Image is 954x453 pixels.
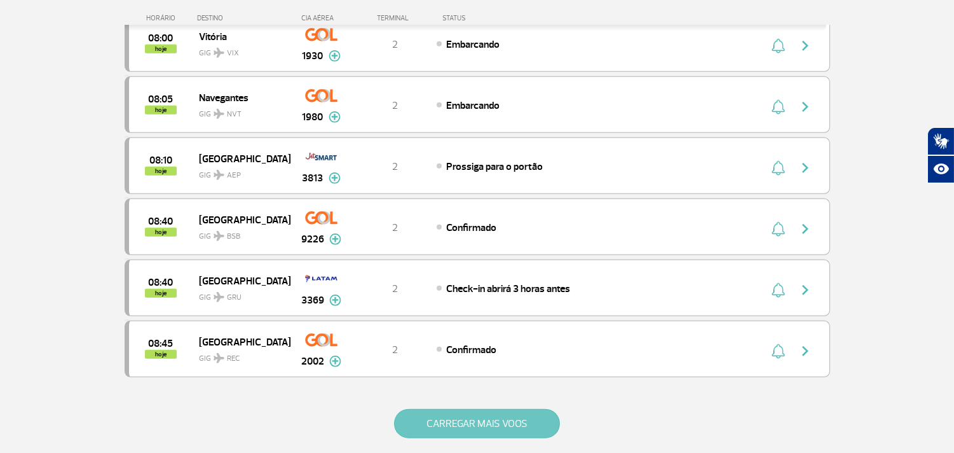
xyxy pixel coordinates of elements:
span: 2 [392,99,398,112]
span: 1980 [303,109,324,125]
img: seta-direita-painel-voo.svg [798,38,813,53]
span: GIG [199,102,280,120]
span: [GEOGRAPHIC_DATA] [199,272,280,289]
span: [GEOGRAPHIC_DATA] [199,211,280,228]
img: mais-info-painel-voo.svg [329,295,341,306]
span: 2 [392,344,398,356]
span: BSB [227,231,240,242]
img: seta-direita-painel-voo.svg [798,160,813,176]
span: Embarcando [446,38,500,51]
img: destiny_airplane.svg [214,231,224,241]
img: destiny_airplane.svg [214,353,224,363]
span: GIG [199,285,280,303]
span: hoje [145,350,177,359]
span: 1930 [303,48,324,64]
img: sino-painel-voo.svg [772,221,785,237]
img: sino-painel-voo.svg [772,38,785,53]
button: CARREGAR MAIS VOOS [394,409,560,438]
img: destiny_airplane.svg [214,109,224,119]
span: hoje [145,45,177,53]
span: Embarcando [446,99,500,112]
span: 2025-08-28 08:10:00 [149,156,172,165]
button: Abrir recursos assistivos. [927,155,954,183]
span: NVT [227,109,242,120]
span: GIG [199,163,280,181]
img: destiny_airplane.svg [214,170,224,180]
span: Confirmado [446,344,496,356]
img: mais-info-painel-voo.svg [329,111,341,123]
span: 2025-08-28 08:45:00 [148,339,173,348]
img: mais-info-painel-voo.svg [329,50,341,62]
div: STATUS [436,14,540,22]
span: GIG [199,224,280,242]
span: Check-in abrirá 3 horas antes [446,282,570,295]
div: CIA AÉREA [290,14,353,22]
span: 2025-08-28 08:40:00 [148,217,173,226]
span: 2025-08-28 08:00:00 [148,34,173,43]
span: 2 [392,38,398,51]
span: REC [227,353,240,365]
span: 3369 [301,293,324,308]
img: destiny_airplane.svg [214,48,224,58]
span: GIG [199,346,280,365]
img: sino-painel-voo.svg [772,160,785,176]
span: Confirmado [446,221,496,234]
img: destiny_airplane.svg [214,292,224,302]
span: 2 [392,160,398,173]
span: 2025-08-28 08:05:00 [148,95,173,104]
img: seta-direita-painel-voo.svg [798,282,813,298]
span: hoje [145,228,177,237]
span: 2002 [301,354,324,369]
span: Navegantes [199,89,280,106]
span: GIG [199,41,280,59]
span: 9226 [301,232,324,247]
span: 2025-08-28 08:40:00 [148,278,173,287]
img: seta-direita-painel-voo.svg [798,99,813,115]
span: [GEOGRAPHIC_DATA] [199,333,280,350]
span: AEP [227,170,241,181]
span: Prossiga para o portão [446,160,543,173]
div: DESTINO [197,14,290,22]
img: sino-painel-voo.svg [772,282,785,298]
img: seta-direita-painel-voo.svg [798,221,813,237]
span: hoje [145,167,177,176]
img: sino-painel-voo.svg [772,344,785,359]
span: VIX [227,48,239,59]
span: 2 [392,221,398,234]
span: hoje [145,289,177,298]
span: Vitória [199,28,280,45]
img: sino-painel-voo.svg [772,99,785,115]
span: 3813 [303,171,324,186]
span: 2 [392,282,398,295]
button: Abrir tradutor de língua de sinais. [927,127,954,155]
div: Plugin de acessibilidade da Hand Talk. [927,127,954,183]
span: [GEOGRAPHIC_DATA] [199,150,280,167]
img: mais-info-painel-voo.svg [329,356,341,367]
img: seta-direita-painel-voo.svg [798,344,813,359]
span: GRU [227,292,242,303]
img: mais-info-painel-voo.svg [329,172,341,184]
span: hoje [145,106,177,115]
div: HORÁRIO [128,14,198,22]
img: mais-info-painel-voo.svg [329,233,341,245]
div: TERMINAL [353,14,436,22]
